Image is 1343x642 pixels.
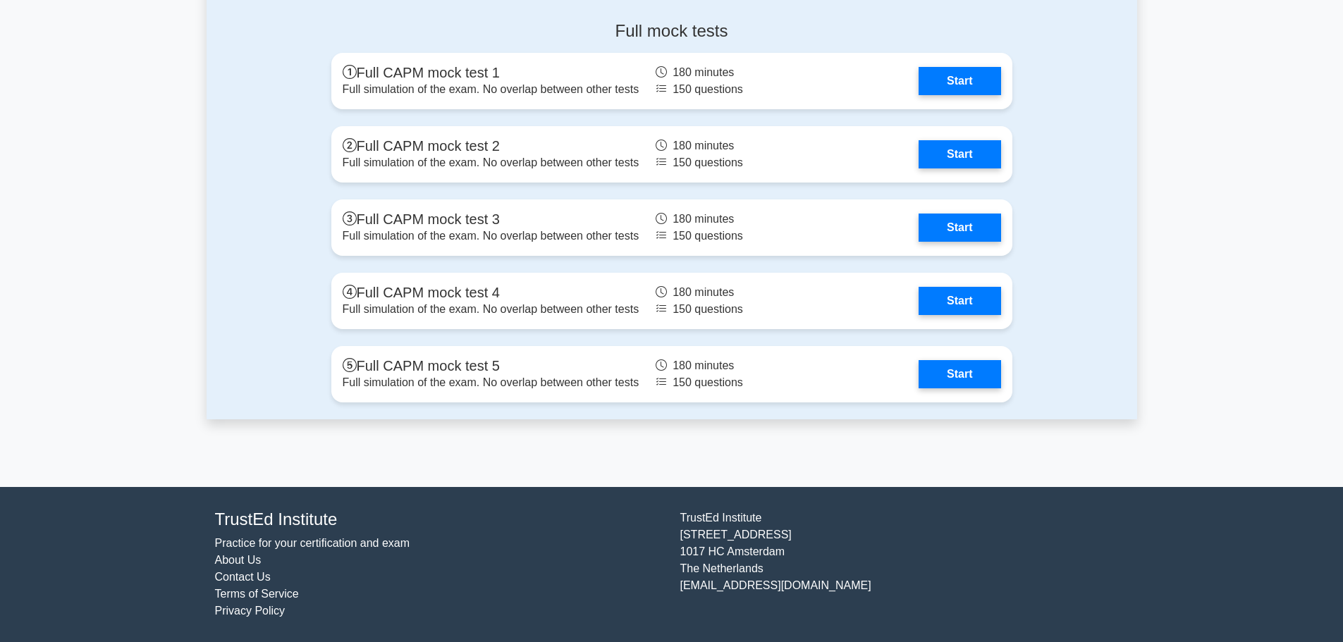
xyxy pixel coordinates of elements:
[919,287,1000,315] a: Start
[215,554,262,566] a: About Us
[919,67,1000,95] a: Start
[215,537,410,549] a: Practice for your certification and exam
[919,140,1000,168] a: Start
[215,571,271,583] a: Contact Us
[215,510,663,530] h4: TrustEd Institute
[215,605,286,617] a: Privacy Policy
[215,588,299,600] a: Terms of Service
[919,214,1000,242] a: Start
[331,21,1012,42] h4: Full mock tests
[919,360,1000,388] a: Start
[672,510,1137,620] div: TrustEd Institute [STREET_ADDRESS] 1017 HC Amsterdam The Netherlands [EMAIL_ADDRESS][DOMAIN_NAME]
